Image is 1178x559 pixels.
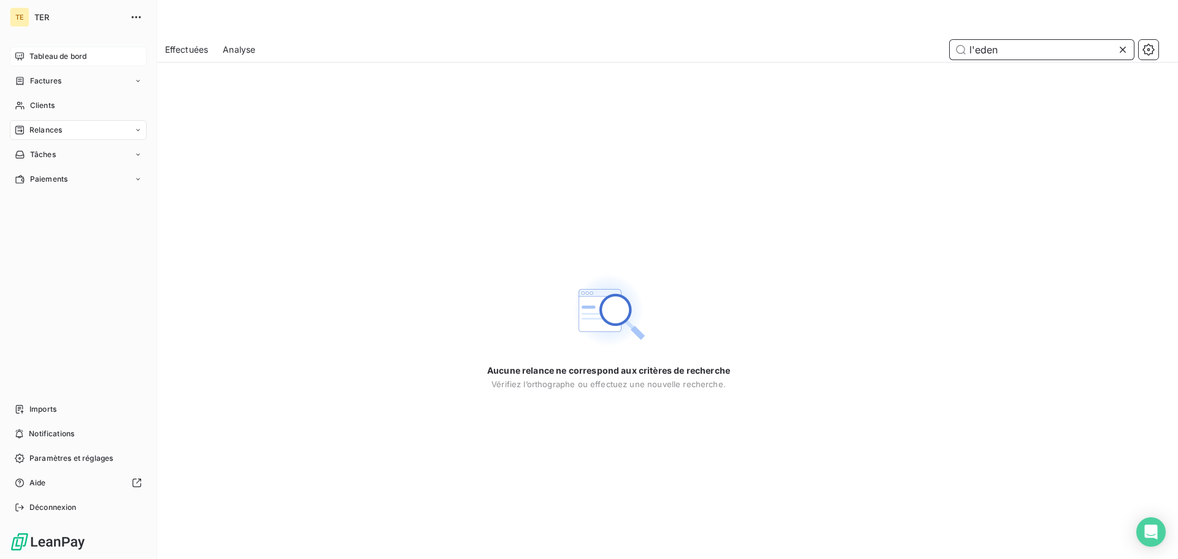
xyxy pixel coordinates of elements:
span: Aide [29,477,46,488]
span: Vérifiez l’orthographe ou effectuez une nouvelle recherche. [491,379,726,389]
a: Tâches [10,145,147,164]
img: Logo LeanPay [10,532,86,552]
span: Paramètres et réglages [29,453,113,464]
span: Paiements [30,174,67,185]
span: Tâches [30,149,56,160]
input: Rechercher [950,40,1134,60]
a: Factures [10,71,147,91]
span: Tableau de bord [29,51,87,62]
a: Paramètres et réglages [10,449,147,468]
a: Imports [10,399,147,419]
span: Relances [29,125,62,136]
span: TER [34,12,123,22]
span: Clients [30,100,55,111]
a: Aide [10,473,147,493]
img: Empty state [569,271,648,350]
a: Clients [10,96,147,115]
span: Analyse [223,44,255,56]
div: TE [10,7,29,27]
span: Notifications [29,428,74,439]
span: Aucune relance ne correspond aux critères de recherche [487,364,730,377]
span: Effectuées [165,44,209,56]
a: Relances [10,120,147,140]
span: Imports [29,404,56,415]
div: Open Intercom Messenger [1136,517,1166,547]
span: Déconnexion [29,502,77,513]
a: Tableau de bord [10,47,147,66]
a: Paiements [10,169,147,189]
span: Factures [30,75,61,87]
